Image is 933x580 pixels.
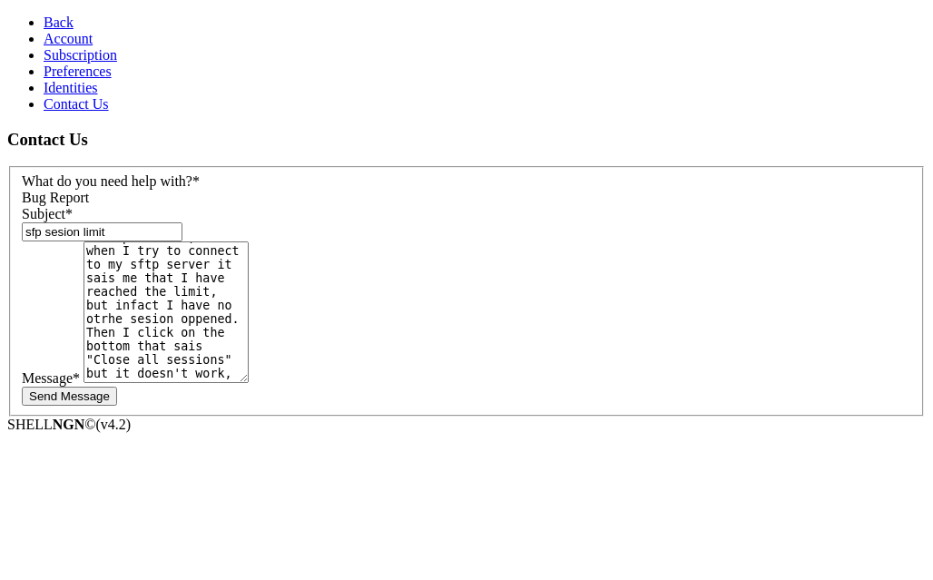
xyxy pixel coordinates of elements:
[22,173,200,189] label: What do you need help with?
[44,31,93,46] a: Account
[53,417,85,432] b: NGN
[44,47,117,63] a: Subscription
[7,130,926,150] h3: Contact Us
[44,15,74,30] a: Back
[22,190,89,205] span: Bug Report
[96,417,132,432] span: 4.2.0
[22,190,911,206] div: Bug Report
[22,206,73,221] label: Subject
[22,370,80,386] label: Message
[7,417,131,432] span: SHELL ©
[44,96,109,112] a: Contact Us
[44,80,98,95] a: Identities
[44,64,112,79] a: Preferences
[22,387,117,406] button: Send Message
